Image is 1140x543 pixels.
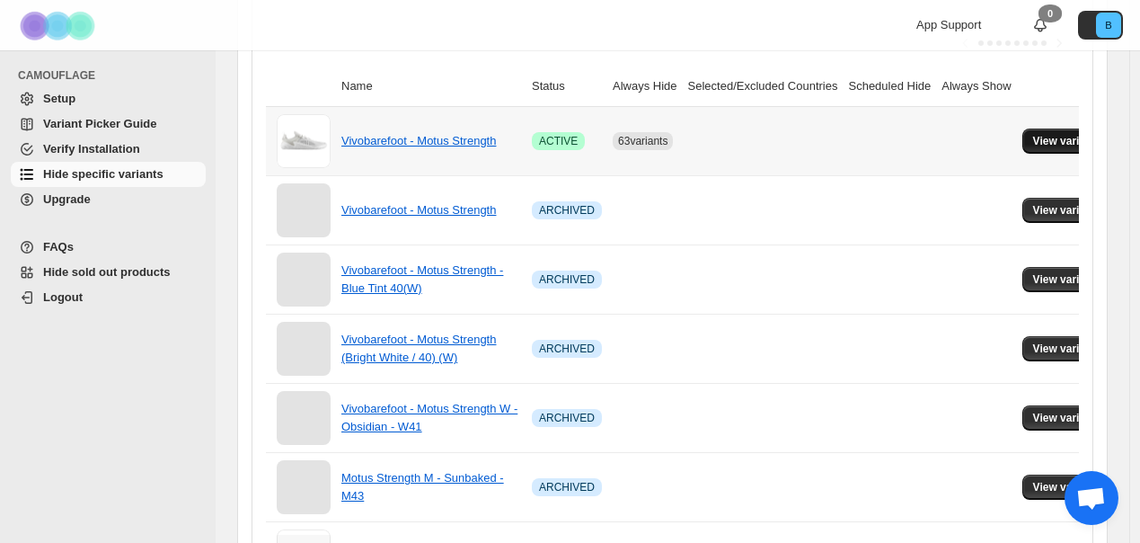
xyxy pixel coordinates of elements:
[341,471,504,503] a: Motus Strength M - Sunbaked - M43
[11,111,206,137] a: Variant Picker Guide
[1033,411,1102,425] span: View variants
[1065,471,1118,525] a: Open chat
[1033,203,1102,218] span: View variants
[43,290,83,304] span: Logout
[43,117,156,130] span: Variant Picker Guide
[618,135,667,147] span: 63 variants
[336,67,526,107] th: Name
[11,285,206,310] a: Logout
[607,67,683,107] th: Always Hide
[1022,129,1113,154] button: View variants
[1031,16,1049,34] a: 0
[539,411,595,425] span: ARCHIVED
[539,134,578,148] span: ACTIVE
[1033,342,1102,356] span: View variants
[11,86,206,111] a: Setup
[1033,134,1102,148] span: View variants
[916,18,981,31] span: App Support
[1022,198,1113,223] button: View variants
[11,260,206,285] a: Hide sold out products
[18,68,207,83] span: CAMOUFLAGE
[526,67,607,107] th: Status
[43,192,91,206] span: Upgrade
[341,203,496,217] a: Vivobarefoot - Motus Strength
[341,263,503,295] a: Vivobarefoot - Motus Strength - Blue Tint 40(W)
[1022,405,1113,431] button: View variants
[1038,4,1062,22] div: 0
[43,167,163,181] span: Hide specific variants
[539,203,595,218] span: ARCHIVED
[43,92,75,105] span: Setup
[1078,11,1123,40] button: Avatar with initials B
[1033,480,1102,494] span: View variants
[683,67,844,107] th: Selected/Excluded Countries
[341,134,496,147] a: Vivobarefoot - Motus Strength
[341,333,496,364] a: Vivobarefoot - Motus Strength (Bright White / 40) (W)
[936,67,1016,107] th: Always Show
[539,272,595,287] span: ARCHIVED
[43,240,74,254] span: FAQs
[1022,475,1113,500] button: View variants
[843,67,936,107] th: Scheduled Hide
[1022,336,1113,361] button: View variants
[1096,13,1121,38] span: Avatar with initials B
[11,162,206,187] a: Hide specific variants
[11,187,206,212] a: Upgrade
[539,342,595,356] span: ARCHIVED
[14,1,104,50] img: Camouflage
[43,142,140,156] span: Verify Installation
[11,137,206,162] a: Verify Installation
[11,235,206,260] a: FAQs
[1033,272,1102,287] span: View variants
[1022,267,1113,292] button: View variants
[539,480,595,494] span: ARCHIVED
[341,402,517,433] a: Vivobarefoot - Motus Strength W - Obsidian - W41
[1105,20,1111,31] text: B
[43,265,171,279] span: Hide sold out products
